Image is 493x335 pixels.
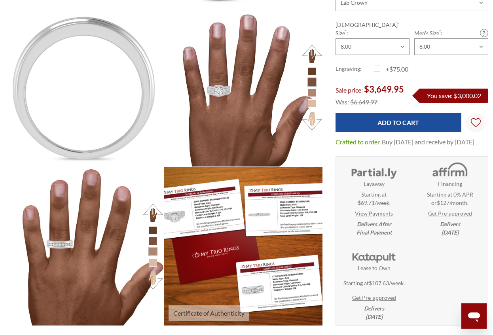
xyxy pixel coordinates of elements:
input: Add to Cart [336,113,461,132]
span: [DATE] [366,313,383,320]
span: $127 [437,199,449,206]
img: Stella 3 1/3 ct tw. Lab Grown Round Solitaire Trio Set 14K White Gold [156,159,330,333]
strong: Financing [438,179,462,187]
img: Layaway [349,161,399,180]
img: Photo of Stella 3 1/3 ct tw. Lab Grown Round Solitaire Trio Set 14K White Gold [BT1666WM] [5,8,163,167]
span: Starting at 0% APR or /month. [414,190,485,206]
a: Wish Lists [466,113,486,132]
img: Affirm [425,161,475,180]
strong: Layaway [364,179,385,187]
img: Katapult [349,246,399,264]
a: Get Pre-approved [428,209,472,217]
span: $107.63/week [369,280,404,286]
dt: Crafted to order. [336,137,381,147]
strong: Lease to Own [358,264,391,272]
span: Was: [336,98,349,106]
em: Delivers [440,220,460,236]
span: [DATE] [442,229,459,235]
a: View Payments [355,209,393,217]
label: [DEMOGRAPHIC_DATA]' Size : [336,21,410,37]
a: Get Pre-approved [352,293,396,302]
em: Delivers After Final Payment [356,220,392,236]
span: $3,649.95 [364,84,404,95]
a: Size Guide [480,29,488,37]
img: Photo of Stella 3 1/3 ct tw. Lab Grown Round Solitaire Trio Set 14K White Gold [BT1666WM] [HT-3] [5,167,163,326]
span: Certificate of Authenticity [169,305,249,321]
dd: Buy [DATE] and receive by [DATE] [382,137,474,147]
label: Men's Size : [414,29,488,37]
li: Katapult [336,241,412,326]
span: $6,649.97 [350,98,377,106]
li: Affirm [412,157,488,241]
img: Photo of Stella 3 1/3 ct tw. Lab Grown Round Solitaire Trio Set 14K White Gold [BR1666W-L125] [HT-3] [164,8,322,167]
svg: Wish Lists [471,93,481,152]
label: Engraving: [336,64,374,74]
span: Sale price: [336,86,363,94]
em: Delivers [364,304,384,321]
span: Starting at $69.71/week. [358,190,391,206]
span: You save: $3,000.02 [427,92,481,99]
li: Layaway [336,157,412,241]
label: +$75.00 [374,64,412,74]
span: Starting at . [343,279,405,287]
iframe: Button to launch messaging window [461,303,487,329]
